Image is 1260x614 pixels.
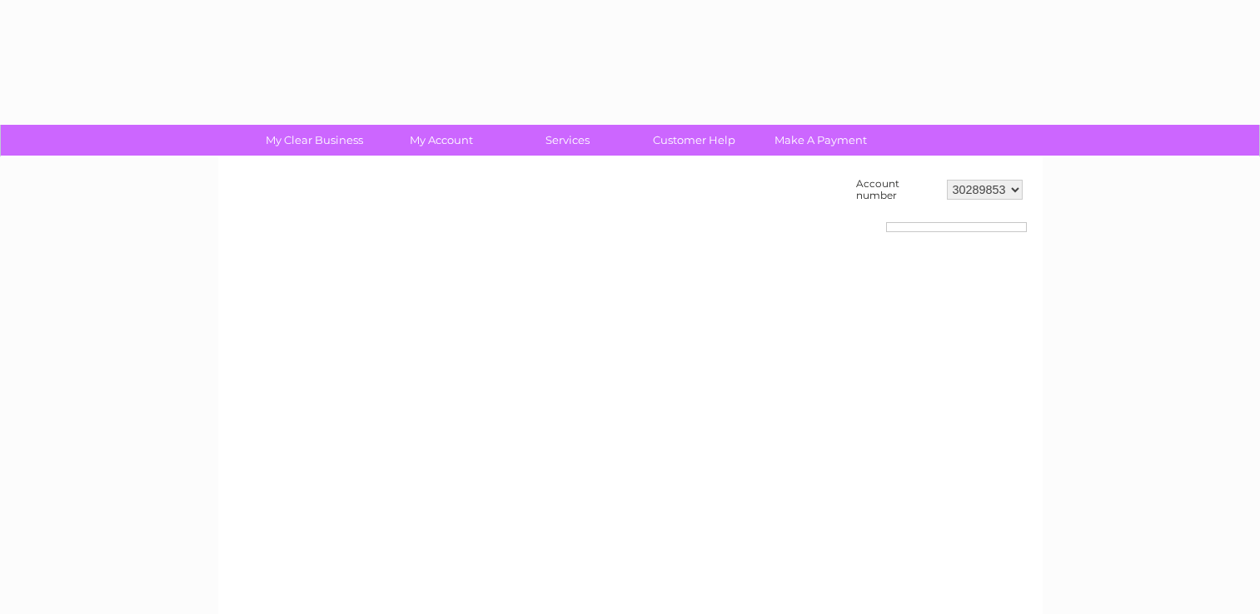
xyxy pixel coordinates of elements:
td: Account number [852,174,943,205]
a: Customer Help [625,125,763,156]
a: My Clear Business [246,125,383,156]
a: Make A Payment [752,125,889,156]
a: My Account [372,125,510,156]
a: Services [499,125,636,156]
